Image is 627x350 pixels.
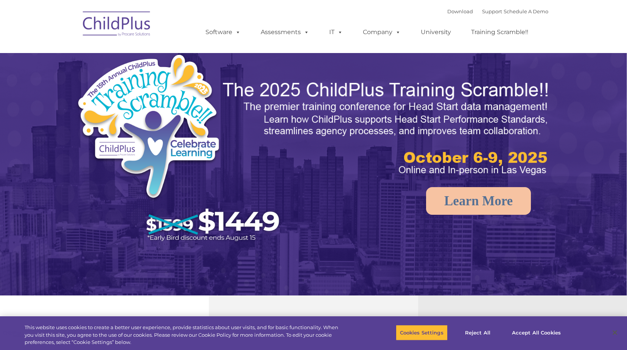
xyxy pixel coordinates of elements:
[355,25,408,40] a: Company
[198,25,248,40] a: Software
[454,325,501,341] button: Reject All
[396,325,448,341] button: Cookies Settings
[25,324,345,346] div: This website uses cookies to create a better user experience, provide statistics about user visit...
[464,25,536,40] a: Training Scramble!!
[426,187,531,215] a: Learn More
[105,81,137,87] span: Phone number
[504,8,548,14] a: Schedule A Demo
[447,8,473,14] a: Download
[105,50,128,56] span: Last name
[508,325,565,341] button: Accept All Cookies
[322,25,350,40] a: IT
[482,8,502,14] a: Support
[413,25,459,40] a: University
[253,25,317,40] a: Assessments
[607,324,623,341] button: Close
[79,6,155,44] img: ChildPlus by Procare Solutions
[447,8,548,14] font: |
